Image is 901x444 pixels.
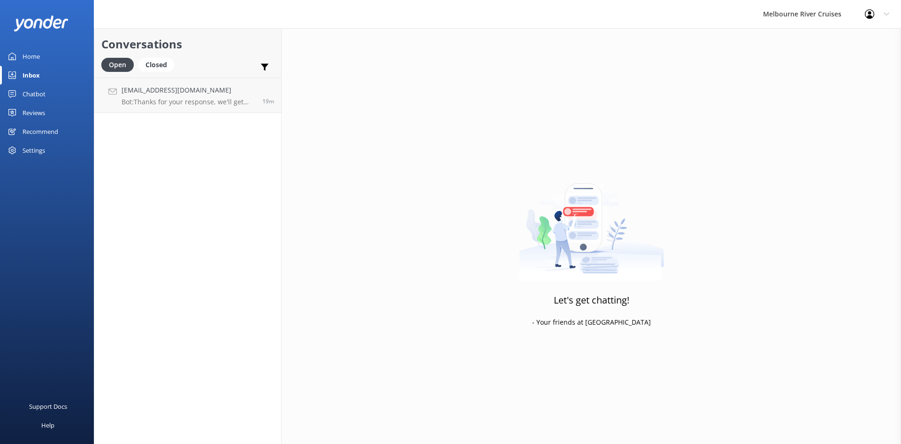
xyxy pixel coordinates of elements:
a: [EMAIL_ADDRESS][DOMAIN_NAME]Bot:Thanks for your response, we'll get back to you as soon as we can... [94,78,281,113]
img: yonder-white-logo.png [14,16,68,31]
h4: [EMAIL_ADDRESS][DOMAIN_NAME] [122,85,255,95]
div: Recommend [23,122,58,141]
p: - Your friends at [GEOGRAPHIC_DATA] [532,317,651,327]
h2: Conversations [101,35,274,53]
div: Closed [138,58,174,72]
div: Settings [23,141,45,160]
div: Open [101,58,134,72]
p: Bot: Thanks for your response, we'll get back to you as soon as we can during opening hours. [122,98,255,106]
h3: Let's get chatting! [554,293,629,308]
a: Open [101,59,138,70]
a: Closed [138,59,179,70]
img: artwork of a man stealing a conversation from at giant smartphone [519,164,664,281]
span: 09:18am 13-Aug-2025 (UTC +10:00) Australia/Sydney [262,97,274,105]
div: Help [41,416,54,435]
div: Chatbot [23,85,46,103]
div: Support Docs [29,397,67,416]
div: Inbox [23,66,40,85]
div: Reviews [23,103,45,122]
div: Home [23,47,40,66]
